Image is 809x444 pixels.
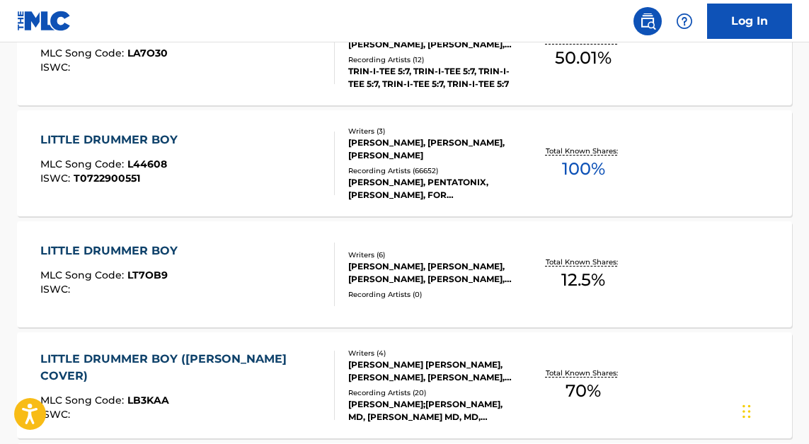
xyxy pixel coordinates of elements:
img: search [639,13,656,30]
div: Recording Artists ( 0 ) [348,289,519,300]
span: MLC Song Code : [40,394,127,407]
a: Log In [707,4,792,39]
div: Recording Artists ( 20 ) [348,387,519,398]
a: LITTLE DRUMMER BOY ([PERSON_NAME] COVER)MLC Song Code:LB3KAAISWC:Writers (4)[PERSON_NAME] [PERSON... [17,332,792,438]
div: [PERSON_NAME] [PERSON_NAME], [PERSON_NAME], [PERSON_NAME], [PERSON_NAME] [348,358,519,384]
div: Help [670,7,699,35]
span: LA7O30 [127,47,168,59]
div: LITTLE DRUMMER BOY ([PERSON_NAME] COVER) [40,351,323,385]
span: T0722900551 [74,172,140,185]
div: [PERSON_NAME], [PERSON_NAME], [PERSON_NAME] [348,136,519,162]
div: [PERSON_NAME], [PERSON_NAME], [PERSON_NAME], [PERSON_NAME], TRADITIONAL, [PERSON_NAME] [348,260,519,286]
div: Recording Artists ( 66652 ) [348,165,519,176]
span: ISWC : [40,408,74,421]
img: help [676,13,693,30]
div: Recording Artists ( 12 ) [348,54,519,65]
p: Total Known Shares: [546,257,621,267]
div: [PERSON_NAME], PENTATONIX, [PERSON_NAME], FOR [PERSON_NAME] & COUNTRY, PENTATONIX, PENTATONIX [348,176,519,201]
span: LT7OB9 [127,269,168,281]
div: [PERSON_NAME];[PERSON_NAME], MD, [PERSON_NAME] MD, MD, [PERSON_NAME] [348,398,519,423]
span: 70 % [566,378,601,404]
span: LB3KAA [127,394,169,407]
span: ISWC : [40,61,74,74]
span: L44608 [127,158,167,170]
a: LITTLE DRUMMER BOYMLC Song Code:L44608ISWC:T0722900551Writers (3)[PERSON_NAME], [PERSON_NAME], [P... [17,110,792,216]
p: Total Known Shares: [546,368,621,378]
div: Writers ( 3 ) [348,126,519,136]
div: TRIN-I-TEE 5:7, TRIN-I-TEE 5:7, TRIN-I-TEE 5:7, TRIN-I-TEE 5:7, TRIN-I-TEE 5:7 [348,65,519,90]
div: Writers ( 6 ) [348,250,519,260]
span: 12.5 % [561,267,605,293]
span: MLC Song Code : [40,158,127,170]
span: ISWC : [40,283,74,296]
span: 100 % [562,156,605,182]
p: Total Known Shares: [546,146,621,156]
a: Public Search [633,7,662,35]
span: MLC Song Code : [40,47,127,59]
img: MLC Logo [17,11,71,31]
div: Drag [742,390,751,433]
span: 50.01 % [555,45,612,71]
div: LITTLE DRUMMER BOY [40,243,185,259]
span: ISWC : [40,172,74,185]
div: Writers ( 4 ) [348,348,519,358]
iframe: Chat Widget [738,376,809,444]
span: MLC Song Code : [40,269,127,281]
a: LITTLE DRUMMER BOYMLC Song Code:LT7OB9ISWC:Writers (6)[PERSON_NAME], [PERSON_NAME], [PERSON_NAME]... [17,221,792,327]
div: LITTLE DRUMMER BOY [40,132,185,148]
